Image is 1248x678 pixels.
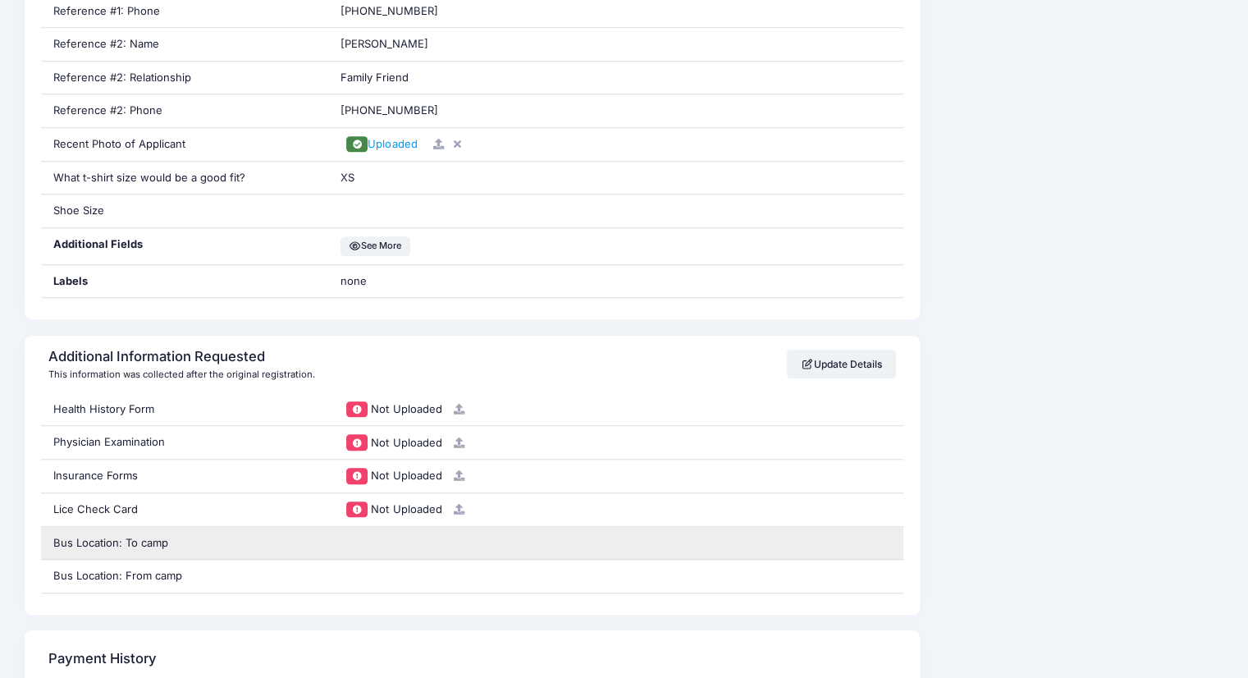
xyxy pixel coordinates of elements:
[371,502,441,515] span: Not Uploaded
[41,28,329,61] div: Reference #2: Name
[41,162,329,195] div: What t-shirt size would be a good fit?
[48,349,310,365] h4: Additional Information Requested
[341,171,354,184] span: XS
[341,103,438,117] span: [PHONE_NUMBER]
[48,368,315,382] div: This information was collected after the original registration.
[368,137,417,150] span: Uploaded
[41,265,329,298] div: Labels
[41,460,329,492] div: Insurance Forms
[341,71,409,84] span: Family Friend
[41,94,329,127] div: Reference #2: Phone
[41,228,329,264] div: Additional Fields
[371,402,441,415] span: Not Uploaded
[41,493,329,526] div: Lice Check Card
[341,273,546,290] span: none
[41,128,329,161] div: Recent Photo of Applicant
[371,469,441,482] span: Not Uploaded
[341,137,423,150] a: Uploaded
[341,4,438,17] span: [PHONE_NUMBER]
[371,436,441,449] span: Not Uploaded
[341,37,428,50] span: [PERSON_NAME]
[41,426,329,459] div: Physician Examination
[41,62,329,94] div: Reference #2: Relationship
[341,236,409,256] button: See More
[41,560,329,593] div: Bus Location: From camp
[41,527,329,560] div: Bus Location: To camp
[787,350,896,378] a: Update Details
[41,195,329,227] div: Shoe Size
[41,393,329,426] div: Health History Form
